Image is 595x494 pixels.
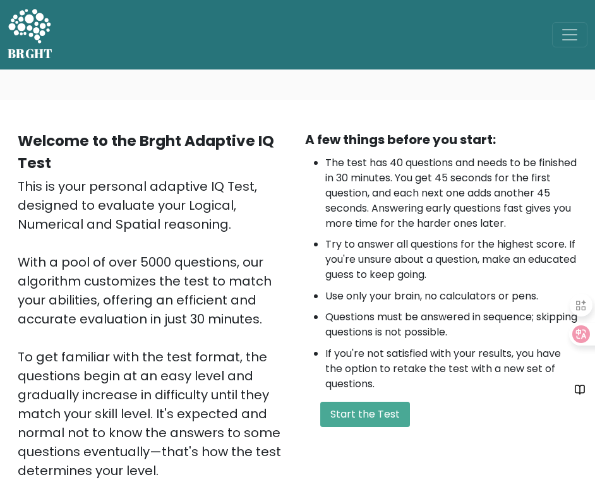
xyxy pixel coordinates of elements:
[325,289,577,304] li: Use only your brain, no calculators or pens.
[18,131,274,173] b: Welcome to the Brght Adaptive IQ Test
[552,22,587,47] button: Toggle navigation
[320,402,410,427] button: Start the Test
[325,155,577,231] li: The test has 40 questions and needs to be finished in 30 minutes. You get 45 seconds for the firs...
[325,310,577,340] li: Questions must be answered in sequence; skipping questions is not possible.
[8,5,53,64] a: BRGHT
[8,46,53,61] h5: BRGHT
[325,346,577,392] li: If you're not satisfied with your results, you have the option to retake the test with a new set ...
[325,237,577,282] li: Try to answer all questions for the highest score. If you're unsure about a question, make an edu...
[305,130,577,149] div: A few things before you start:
